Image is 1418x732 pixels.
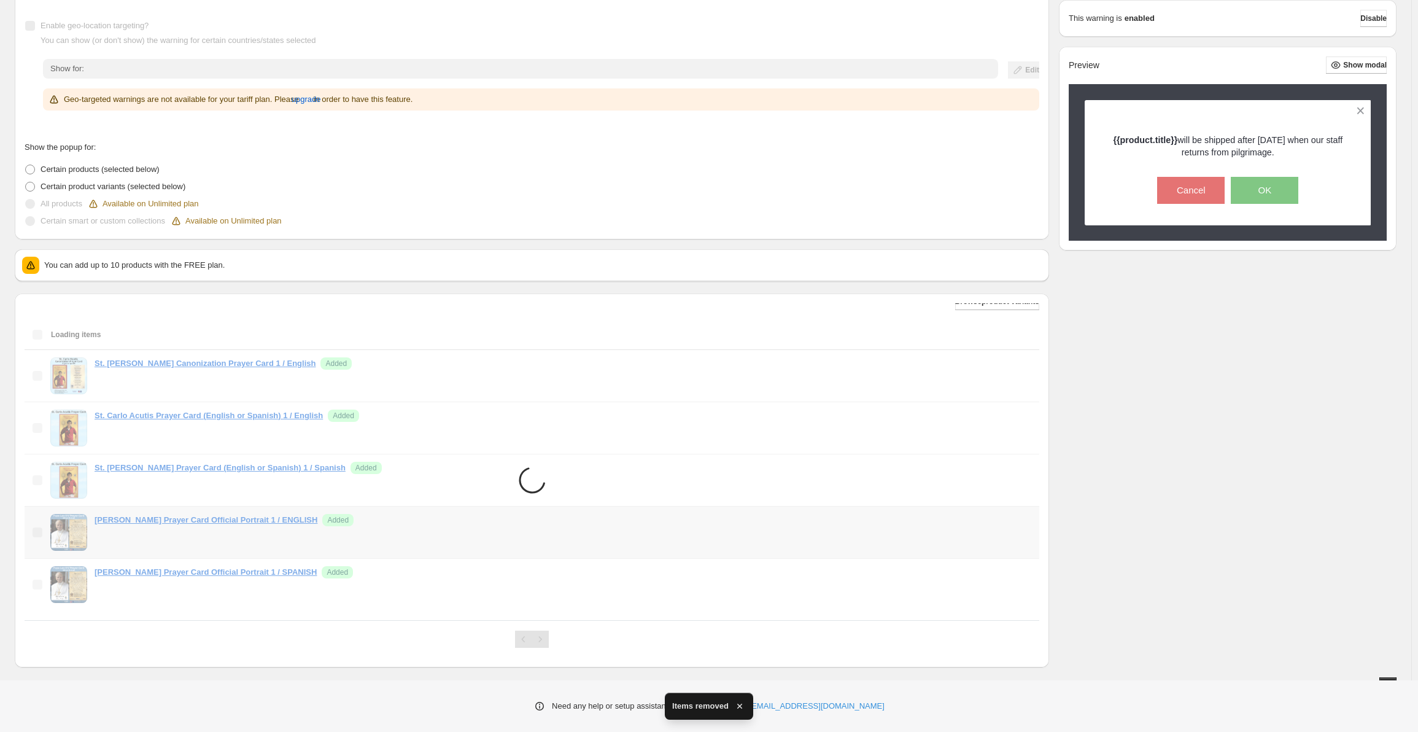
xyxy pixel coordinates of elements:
[44,259,1042,271] p: You can add up to 10 products with the FREE plan.
[87,198,199,210] div: Available on Unlimited plan
[170,215,282,227] div: Available on Unlimited plan
[1231,177,1298,204] button: OK
[1069,60,1099,71] h2: Preview
[41,198,82,210] p: All products
[515,631,549,648] nav: Pagination
[292,93,321,106] span: upgrade
[1069,12,1122,25] p: This warning is
[1113,135,1177,145] strong: {{product.title}}
[41,165,160,174] span: Certain products (selected below)
[1360,14,1387,23] span: Disable
[41,215,165,227] p: Certain smart or custom collections
[1326,56,1387,74] button: Show modal
[41,182,185,191] span: Certain product variants (selected below)
[1125,12,1155,25] strong: enabled
[292,90,321,109] a: upgrade
[1157,177,1225,204] button: Cancel
[750,700,885,712] a: [EMAIL_ADDRESS][DOMAIN_NAME]
[1343,60,1387,70] span: Show modal
[41,36,316,45] span: You can show (or don't show) the warning for certain countries/states selected
[64,93,413,106] p: Geo-targeted warnings are not available for your tariff plan. Please in order to have this feature.
[1360,10,1387,27] button: Disable
[1106,134,1350,158] p: will be shipped after [DATE] when our staff returns from pilgrimage.
[1379,677,1397,695] button: Save
[50,64,84,73] span: Show for:
[672,700,729,712] span: Items removed
[41,21,149,30] span: Enable geo-location targeting?
[25,142,96,152] span: Show the popup for:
